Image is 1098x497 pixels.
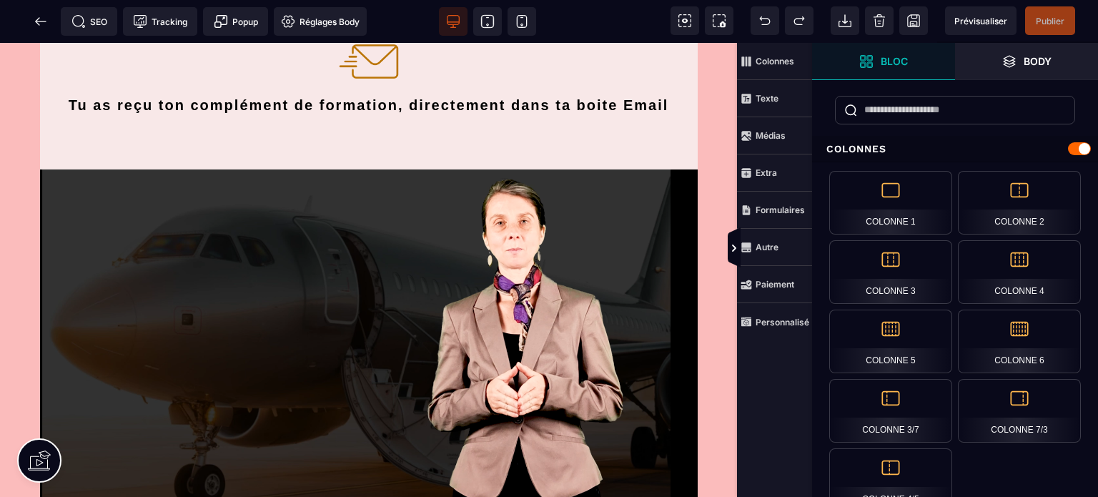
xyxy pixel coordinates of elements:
[756,93,778,104] strong: Texte
[508,7,536,36] span: Voir mobile
[829,379,952,443] div: Colonne 3/7
[1025,6,1075,35] span: Enregistrer le contenu
[61,7,117,36] span: Métadata SEO
[705,6,733,35] span: Capture d'écran
[812,43,955,80] span: Ouvrir les blocs
[865,6,894,35] span: Nettoyage
[737,80,812,117] span: Texte
[756,130,786,141] strong: Médias
[737,192,812,229] span: Formulaires
[829,310,952,373] div: Colonne 5
[756,56,794,67] strong: Colonnes
[737,303,812,340] span: Personnalisé
[123,7,197,36] span: Code de suivi
[751,6,779,35] span: Défaire
[26,7,55,36] span: Retour
[829,240,952,304] div: Colonne 3
[954,16,1007,26] span: Prévisualiser
[831,6,859,35] span: Importer
[281,14,360,29] span: Réglages Body
[737,43,812,80] span: Colonnes
[881,56,908,67] strong: Bloc
[203,7,268,36] span: Créer une alerte modale
[958,240,1081,304] div: Colonne 4
[756,279,794,290] strong: Paiement
[71,14,107,29] span: SEO
[274,7,367,36] span: Favicon
[958,310,1081,373] div: Colonne 6
[473,7,502,36] span: Voir tablette
[955,43,1098,80] span: Ouvrir les calques
[945,6,1017,35] span: Aperçu
[958,171,1081,235] div: Colonne 2
[439,7,468,36] span: Voir bureau
[812,227,826,270] span: Afficher les vues
[785,6,813,35] span: Rétablir
[40,127,698,478] img: 669f78a6c336f5313a61b603a70b3a46_magaba.png
[133,14,187,29] span: Tracking
[737,266,812,303] span: Paiement
[214,14,258,29] span: Popup
[1036,16,1064,26] span: Publier
[737,229,812,266] span: Autre
[756,317,809,328] strong: Personnalisé
[61,54,676,73] h2: Tu as reçu ton complément de formation, directement dans ta boite Email
[958,379,1081,443] div: Colonne 7/3
[737,117,812,154] span: Médias
[829,171,952,235] div: Colonne 1
[756,242,778,252] strong: Autre
[1024,56,1052,67] strong: Body
[671,6,699,35] span: Voir les composants
[756,205,805,215] strong: Formulaires
[737,154,812,192] span: Extra
[899,6,928,35] span: Enregistrer
[812,136,1098,162] div: Colonnes
[756,167,777,178] strong: Extra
